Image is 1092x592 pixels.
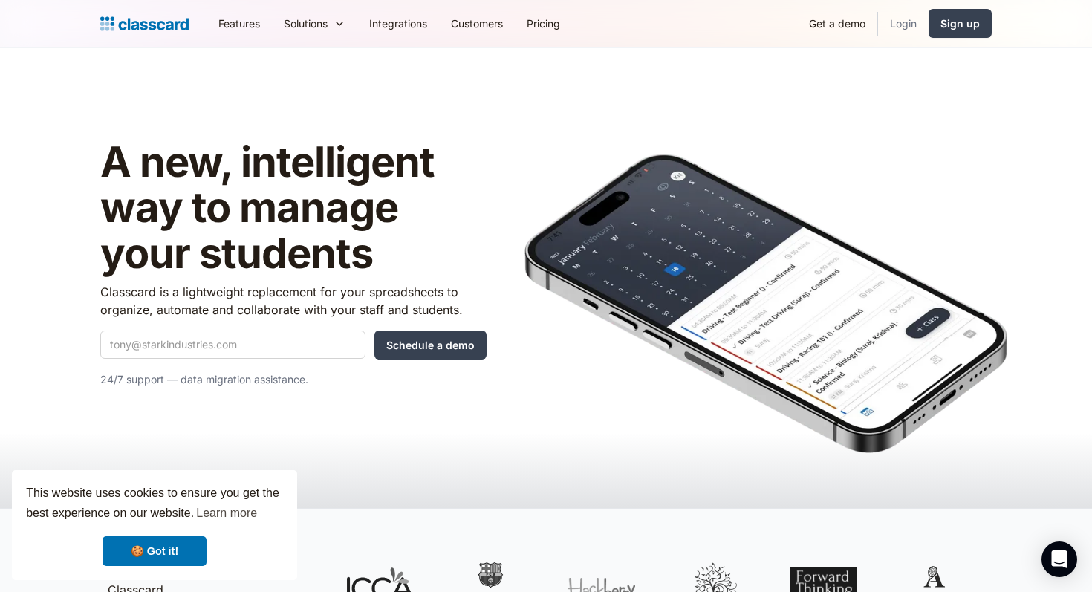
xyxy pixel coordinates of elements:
[207,7,272,40] a: Features
[1041,541,1077,577] div: Open Intercom Messenger
[878,7,929,40] a: Login
[284,16,328,31] div: Solutions
[100,331,487,360] form: Quick Demo Form
[272,7,357,40] div: Solutions
[515,7,572,40] a: Pricing
[103,536,207,566] a: dismiss cookie message
[797,7,877,40] a: Get a demo
[100,371,487,388] p: 24/7 support — data migration assistance.
[100,283,487,319] p: Classcard is a lightweight replacement for your spreadsheets to organize, automate and collaborat...
[374,331,487,360] input: Schedule a demo
[12,470,297,580] div: cookieconsent
[194,502,259,524] a: learn more about cookies
[100,140,487,277] h1: A new, intelligent way to manage your students
[357,7,439,40] a: Integrations
[940,16,980,31] div: Sign up
[929,9,992,38] a: Sign up
[100,331,365,359] input: tony@starkindustries.com
[100,13,189,34] a: Logo
[26,484,283,524] span: This website uses cookies to ensure you get the best experience on our website.
[439,7,515,40] a: Customers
